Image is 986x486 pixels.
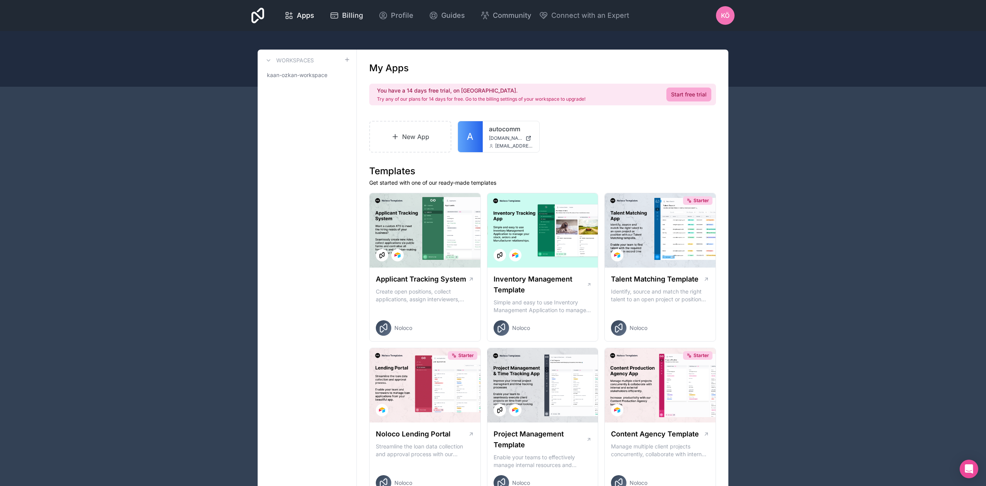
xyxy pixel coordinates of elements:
p: Enable your teams to effectively manage internal resources and execute client projects on time. [494,453,592,469]
h1: Applicant Tracking System [376,274,466,285]
a: kaan-ozkan-workspace [264,68,350,82]
p: Simple and easy to use Inventory Management Application to manage your stock, orders and Manufact... [494,299,592,314]
div: Open Intercom Messenger [960,460,978,478]
p: Try any of our plans for 14 days for free. Go to the billing settings of your workspace to upgrade! [377,96,585,102]
p: Streamline the loan data collection and approval process with our Lending Portal template. [376,443,474,458]
a: Start free trial [666,88,711,101]
a: Community [474,7,537,24]
p: Get started with one of our ready-made templates [369,179,716,187]
h1: Content Agency Template [611,429,699,440]
p: Manage multiple client projects concurrently, collaborate with internal and external stakeholders... [611,443,709,458]
span: Billing [342,10,363,21]
span: Apps [297,10,314,21]
a: Billing [324,7,369,24]
span: Noloco [394,324,412,332]
button: Connect with an Expert [539,10,629,21]
h1: Templates [369,165,716,177]
img: Airtable Logo [614,252,620,258]
a: autocomm [489,124,533,134]
img: Airtable Logo [614,407,620,413]
p: Identify, source and match the right talent to an open project or position with our Talent Matchi... [611,288,709,303]
span: A [467,131,473,143]
img: Airtable Logo [512,407,518,413]
span: [DOMAIN_NAME] [489,135,522,141]
span: Noloco [630,324,647,332]
a: Profile [372,7,420,24]
a: [DOMAIN_NAME] [489,135,533,141]
span: Starter [693,197,709,204]
span: [EMAIL_ADDRESS][DOMAIN_NAME] [495,143,533,149]
img: Airtable Logo [512,252,518,258]
h1: My Apps [369,62,409,74]
span: kaan-ozkan-workspace [267,71,327,79]
h1: Noloco Lending Portal [376,429,451,440]
span: Starter [693,352,709,359]
span: Profile [391,10,413,21]
a: Guides [423,7,471,24]
a: New App [369,121,451,153]
img: Airtable Logo [394,252,401,258]
h1: Inventory Management Template [494,274,587,295]
h3: Workspaces [276,57,314,64]
img: Airtable Logo [379,407,385,413]
span: Noloco [512,324,530,332]
a: A [458,121,483,152]
h1: Talent Matching Template [611,274,699,285]
span: Starter [458,352,474,359]
a: Apps [278,7,320,24]
p: Create open positions, collect applications, assign interviewers, centralise candidate feedback a... [376,288,474,303]
h2: You have a 14 days free trial, on [GEOGRAPHIC_DATA]. [377,87,585,94]
span: KÖ [721,11,730,20]
span: Connect with an Expert [551,10,629,21]
a: Workspaces [264,56,314,65]
h1: Project Management Template [494,429,586,450]
span: Community [493,10,531,21]
span: Guides [441,10,465,21]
